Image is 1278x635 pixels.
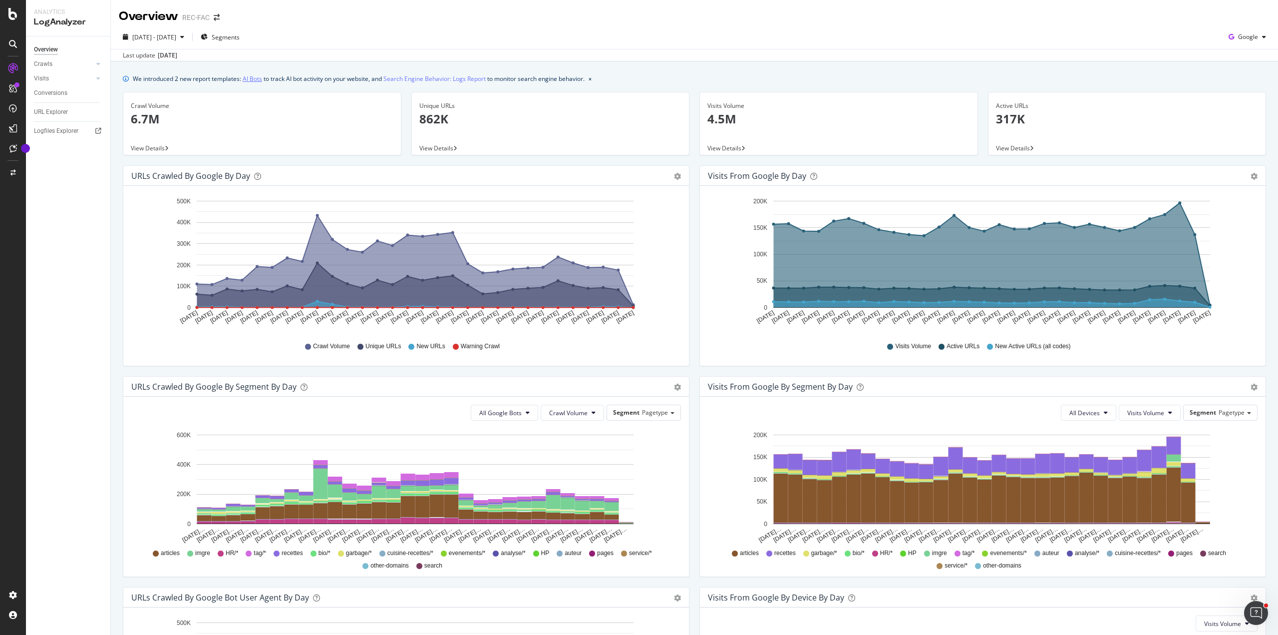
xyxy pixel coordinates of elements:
span: cuisine-recettes/* [1115,549,1161,558]
button: All Google Bots [471,405,538,421]
text: [DATE] [936,309,956,325]
text: 200K [753,432,767,439]
a: Visits [34,73,93,84]
span: View Details [419,144,453,152]
text: [DATE] [585,309,605,325]
text: 600K [177,432,191,439]
text: [DATE] [906,309,926,325]
div: Visits From Google By Device By Day [708,593,844,603]
div: LogAnalyzer [34,16,102,28]
svg: A chart. [708,429,1254,545]
text: [DATE] [846,309,866,325]
div: Visits [34,73,49,84]
span: View Details [131,144,165,152]
text: [DATE] [374,309,394,325]
text: 100K [177,283,191,290]
span: analyse/* [1075,549,1099,558]
text: [DATE] [1026,309,1046,325]
span: cuisine-recettes/* [387,549,433,558]
p: 4.5M [707,110,970,127]
div: REC-FAC [182,12,210,22]
text: 200K [177,491,191,498]
div: arrow-right-arrow-left [214,14,220,21]
text: 50K [757,278,767,285]
button: Segments [197,29,244,45]
a: URL Explorer [34,107,103,117]
span: search [1208,549,1226,558]
span: imgre [195,549,210,558]
div: Conversions [34,88,67,98]
div: Overview [34,44,58,55]
text: [DATE] [404,309,424,325]
text: [DATE] [966,309,986,325]
text: [DATE] [1071,309,1091,325]
div: URLs Crawled by Google bot User Agent By Day [131,593,309,603]
text: 500K [177,198,191,205]
a: Logfiles Explorer [34,126,103,136]
span: HP [541,549,550,558]
span: Warning Crawl [461,342,500,351]
text: [DATE] [435,309,455,325]
text: [DATE] [359,309,379,325]
text: [DATE] [194,309,214,325]
div: Tooltip anchor [21,144,30,153]
span: tag/* [962,549,975,558]
text: [DATE] [921,309,941,325]
span: garbage/* [811,549,837,558]
svg: A chart. [131,194,677,333]
div: Crawl Volume [131,101,393,110]
span: All Devices [1069,409,1100,417]
div: gear [1251,595,1258,602]
text: 400K [177,219,191,226]
text: [DATE] [480,309,500,325]
text: [DATE] [254,309,274,325]
a: Crawls [34,59,93,69]
text: 100K [753,251,767,258]
span: [DATE] - [DATE] [132,33,176,41]
span: recettes [282,549,303,558]
text: [DATE] [891,309,911,325]
span: Visits Volume [1127,409,1164,417]
text: 100K [753,476,767,483]
p: 862K [419,110,682,127]
span: Google [1238,32,1258,41]
div: Last update [123,51,177,60]
text: [DATE] [329,309,349,325]
span: View Details [996,144,1030,152]
div: gear [674,384,681,391]
text: [DATE] [615,309,635,325]
span: service/* [945,562,967,570]
text: [DATE] [1102,309,1122,325]
text: [DATE] [525,309,545,325]
span: tag/* [254,549,266,558]
div: Logfiles Explorer [34,126,78,136]
span: Visits Volume [1204,620,1241,628]
text: [DATE] [1056,309,1076,325]
text: 0 [187,521,191,528]
button: All Devices [1061,405,1116,421]
text: [DATE] [755,309,775,325]
text: [DATE] [786,309,806,325]
span: Unique URLs [365,342,401,351]
svg: A chart. [131,429,677,545]
p: 6.7M [131,110,393,127]
span: garbage/* [346,549,372,558]
div: info banner [123,73,1266,84]
text: [DATE] [284,309,304,325]
text: [DATE] [1086,309,1106,325]
span: Pagetype [642,408,668,417]
span: Segments [212,33,240,41]
span: articles [740,549,759,558]
div: Visits from Google by day [708,171,806,181]
div: Visits from Google By Segment By Day [708,382,853,392]
svg: A chart. [708,194,1254,333]
text: 400K [177,461,191,468]
text: [DATE] [1147,309,1167,325]
text: 150K [753,454,767,461]
text: [DATE] [600,309,620,325]
div: gear [674,595,681,602]
span: Segment [1190,408,1216,417]
div: URL Explorer [34,107,68,117]
a: AI Bots [243,73,262,84]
